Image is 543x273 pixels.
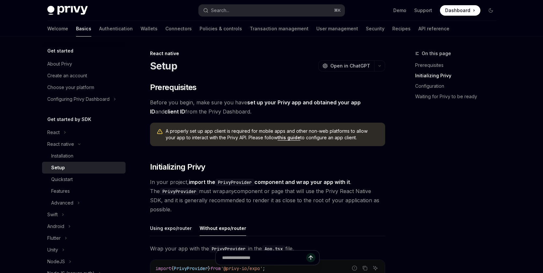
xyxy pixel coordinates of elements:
[445,7,470,14] span: Dashboard
[392,21,411,37] a: Recipes
[47,6,88,15] img: dark logo
[42,232,126,244] button: Toggle Flutter section
[189,179,350,185] strong: import the component and wrap your app with it
[51,164,65,172] div: Setup
[47,246,58,254] div: Unity
[47,47,73,55] h5: Get started
[415,60,501,70] a: Prerequisites
[47,60,72,68] div: About Privy
[42,127,126,138] button: Toggle React section
[414,7,432,14] a: Support
[47,222,64,230] div: Android
[150,82,197,93] span: Prerequisites
[42,220,126,232] button: Toggle Android section
[47,95,110,103] div: Configuring Privy Dashboard
[166,128,379,141] span: A properly set up app client is required for mobile apps and other non-web platforms to allow you...
[42,244,126,256] button: Toggle Unity section
[150,162,205,172] span: Initializing Privy
[262,245,285,252] code: App.tsx
[42,93,126,105] button: Toggle Configuring Privy Dashboard section
[42,70,126,82] a: Create an account
[42,256,126,267] button: Toggle NodeJS section
[42,185,126,197] a: Features
[42,150,126,162] a: Installation
[318,60,374,71] button: Open in ChatGPT
[366,21,385,37] a: Security
[150,220,192,236] div: Using expo/router
[76,21,91,37] a: Basics
[209,245,248,252] code: PrivyProvider
[51,175,73,183] div: Quickstart
[160,188,199,195] code: PrivyProvider
[42,174,126,185] a: Quickstart
[415,81,501,91] a: Configuration
[415,70,501,81] a: Initializing Privy
[278,135,300,141] a: this guide
[42,197,126,209] button: Toggle Advanced section
[415,91,501,102] a: Waiting for Privy to be ready
[141,21,158,37] a: Wallets
[150,99,361,115] a: set up your Privy app and obtained your app ID
[47,83,94,91] div: Choose your platform
[47,129,60,136] div: React
[47,140,74,148] div: React native
[215,179,254,186] code: PrivyProvider
[150,60,177,72] h1: Setup
[42,162,126,174] a: Setup
[393,7,406,14] a: Demo
[47,115,91,123] h5: Get started by SDK
[47,211,58,219] div: Swift
[47,234,61,242] div: Flutter
[47,21,68,37] a: Welcome
[150,50,385,57] div: React native
[334,8,341,13] span: ⌘ K
[306,253,315,262] button: Send message
[250,21,309,37] a: Transaction management
[164,108,185,115] a: client ID
[486,5,496,16] button: Toggle dark mode
[47,72,87,80] div: Create an account
[222,250,306,265] input: Ask a question...
[150,98,385,116] span: Before you begin, make sure you have and from the Privy Dashboard.
[199,5,345,16] button: Open search
[440,5,480,16] a: Dashboard
[165,21,192,37] a: Connectors
[150,244,385,253] span: Wrap your app with the in the file.
[42,82,126,93] a: Choose your platform
[51,187,70,195] div: Features
[200,21,242,37] a: Policies & controls
[418,21,449,37] a: API reference
[47,258,65,265] div: NodeJS
[422,50,451,57] span: On this page
[225,188,234,194] em: any
[150,177,385,214] span: In your project, . The must wrap component or page that will use the Privy React Native SDK, and ...
[330,63,370,69] span: Open in ChatGPT
[316,21,358,37] a: User management
[51,199,73,207] div: Advanced
[42,58,126,70] a: About Privy
[211,7,229,14] div: Search...
[200,220,246,236] div: Without expo/router
[42,138,126,150] button: Toggle React native section
[51,152,73,160] div: Installation
[99,21,133,37] a: Authentication
[157,129,163,135] svg: Warning
[42,209,126,220] button: Toggle Swift section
